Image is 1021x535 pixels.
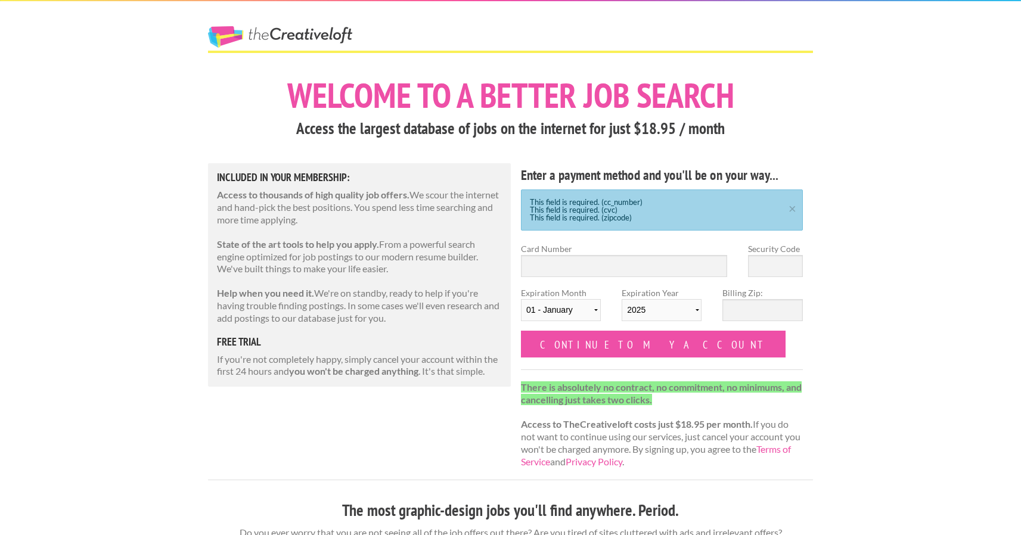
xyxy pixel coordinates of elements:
input: Continue to my account [521,331,786,357]
div: This field is required. (cc_number) This field is required. (cvc) This field is required. (zipcode) [521,189,803,231]
h3: Access the largest database of jobs on the internet for just $18.95 / month [208,117,813,140]
p: If you're not completely happy, simply cancel your account within the first 24 hours and . It's t... [217,353,502,378]
h4: Enter a payment method and you'll be on your way... [521,166,803,185]
h5: free trial [217,337,502,347]
h1: Welcome to a better job search [208,78,813,113]
h5: Included in Your Membership: [217,172,502,183]
strong: you won't be charged anything [289,365,418,377]
a: × [785,203,800,211]
select: Expiration Month [521,299,601,321]
h3: The most graphic-design jobs you'll find anywhere. Period. [208,499,813,522]
p: We're on standby, ready to help if you're having trouble finding postings. In some cases we'll ev... [217,287,502,324]
strong: Access to TheCreativeloft costs just $18.95 per month. [521,418,753,430]
a: The Creative Loft [208,26,352,48]
a: Terms of Service [521,443,791,467]
p: If you do not want to continue using our services, just cancel your account you won't be charged ... [521,381,803,468]
label: Card Number [521,242,727,255]
p: We scour the internet and hand-pick the best positions. You spend less time searching and more ti... [217,189,502,226]
p: From a powerful search engine optimized for job postings to our modern resume builder. We've buil... [217,238,502,275]
strong: Help when you need it. [217,287,314,298]
label: Security Code [748,242,803,255]
label: Expiration Month [521,287,601,331]
select: Expiration Year [622,299,702,321]
label: Expiration Year [622,287,702,331]
strong: There is absolutely no contract, no commitment, no minimums, and cancelling just takes two clicks. [521,381,802,405]
strong: Access to thousands of high quality job offers. [217,189,409,200]
strong: State of the art tools to help you apply. [217,238,379,250]
label: Billing Zip: [722,287,802,299]
a: Privacy Policy [566,456,622,467]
